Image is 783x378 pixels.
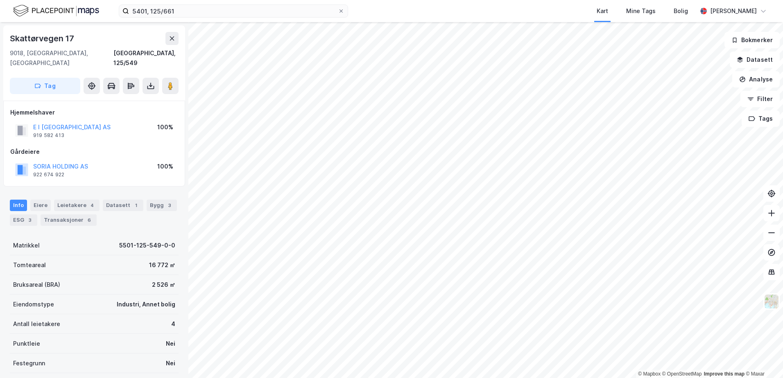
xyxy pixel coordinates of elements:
[740,91,780,107] button: Filter
[742,339,783,378] iframe: Chat Widget
[157,122,173,132] div: 100%
[149,260,175,270] div: 16 772 ㎡
[10,108,178,117] div: Hjemmelshaver
[13,299,54,309] div: Eiendomstype
[129,5,338,17] input: Søk på adresse, matrikkel, gårdeiere, leietakere eller personer
[85,216,93,224] div: 6
[10,32,76,45] div: Skattørvegen 17
[30,200,51,211] div: Eiere
[742,339,783,378] div: Kontrollprogram for chat
[724,32,780,48] button: Bokmerker
[10,78,80,94] button: Tag
[157,162,173,171] div: 100%
[10,147,178,157] div: Gårdeiere
[88,201,96,209] div: 4
[638,371,661,377] a: Mapbox
[13,358,45,368] div: Festegrunn
[10,48,113,68] div: 9018, [GEOGRAPHIC_DATA], [GEOGRAPHIC_DATA]
[674,6,688,16] div: Bolig
[597,6,608,16] div: Kart
[732,71,780,88] button: Analyse
[13,260,46,270] div: Tomteareal
[710,6,757,16] div: [PERSON_NAME]
[152,280,175,290] div: 2 526 ㎡
[13,241,40,250] div: Matrikkel
[54,200,100,211] div: Leietakere
[33,171,64,178] div: 922 674 922
[26,216,34,224] div: 3
[704,371,745,377] a: Improve this map
[13,319,60,329] div: Antall leietakere
[166,339,175,349] div: Nei
[113,48,179,68] div: [GEOGRAPHIC_DATA], 125/549
[132,201,140,209] div: 1
[103,200,143,211] div: Datasett
[165,201,174,209] div: 3
[166,358,175,368] div: Nei
[626,6,656,16] div: Mine Tags
[742,110,780,127] button: Tags
[10,214,37,226] div: ESG
[764,294,779,309] img: Z
[10,200,27,211] div: Info
[41,214,97,226] div: Transaksjoner
[33,132,64,139] div: 919 582 413
[119,241,175,250] div: 5501-125-549-0-0
[147,200,177,211] div: Bygg
[171,319,175,329] div: 4
[13,4,99,18] img: logo.f888ab2527a4732fd821a326f86c7f29.svg
[662,371,702,377] a: OpenStreetMap
[730,52,780,68] button: Datasett
[117,299,175,309] div: Industri, Annet bolig
[13,280,60,290] div: Bruksareal (BRA)
[13,339,40,349] div: Punktleie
